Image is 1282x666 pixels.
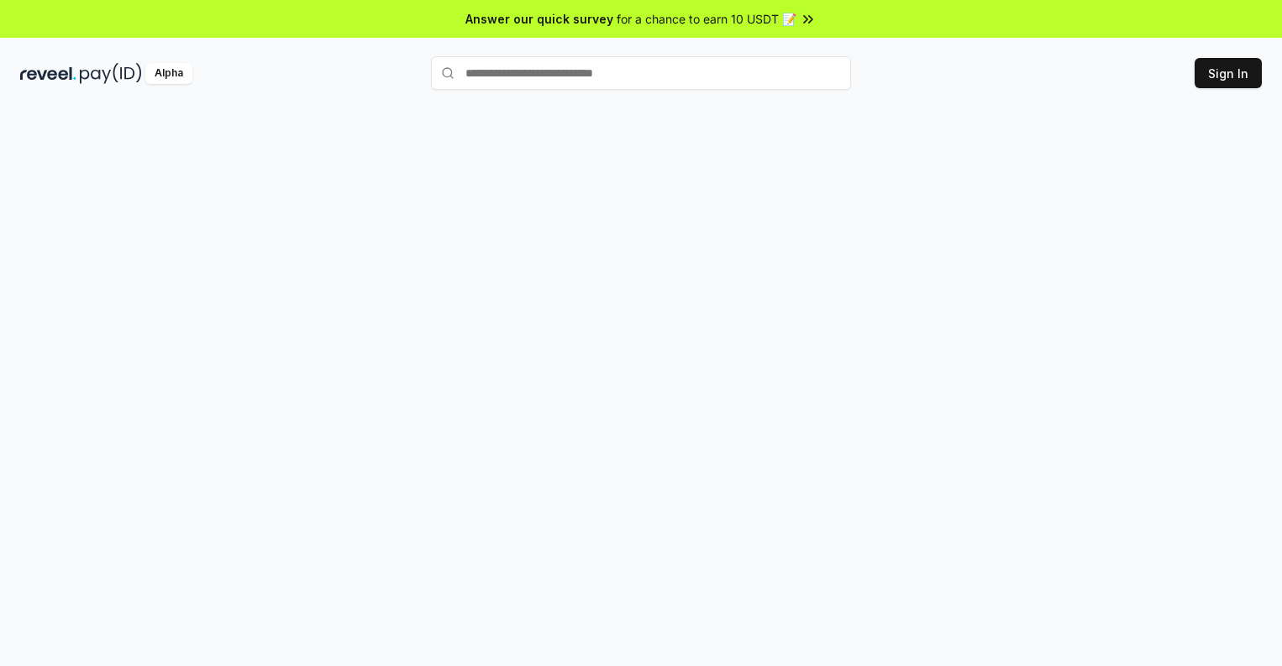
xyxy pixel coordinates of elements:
[20,63,76,84] img: reveel_dark
[1195,58,1262,88] button: Sign In
[617,10,796,28] span: for a chance to earn 10 USDT 📝
[465,10,613,28] span: Answer our quick survey
[145,63,192,84] div: Alpha
[80,63,142,84] img: pay_id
